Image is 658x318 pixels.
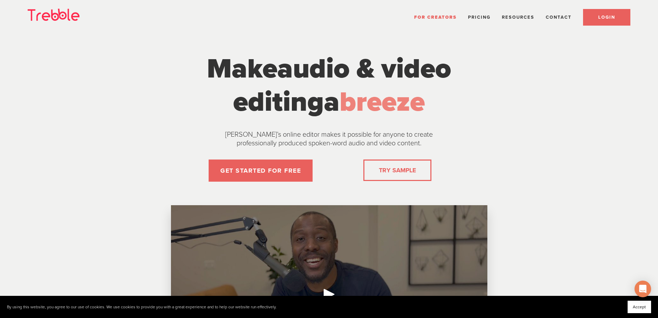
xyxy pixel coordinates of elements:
[28,9,79,21] img: Trebble
[583,9,630,26] a: LOGIN
[635,281,651,297] div: Open Intercom Messenger
[414,15,457,20] a: For Creators
[546,15,572,20] a: Contact
[628,301,651,313] button: Accept
[340,85,425,119] span: breeze
[209,160,313,182] a: GET STARTED FOR FREE
[376,163,419,177] a: TRY SAMPLE
[321,286,337,302] div: Play
[502,15,534,20] span: Resources
[208,130,450,148] p: [PERSON_NAME]’s online editor makes it possible for anyone to create professionally produced spok...
[277,52,451,85] span: audio & video
[233,85,324,119] span: editing
[633,305,646,309] span: Accept
[7,305,277,310] p: By using this website, you agree to our use of cookies. We use cookies to provide you with a grea...
[468,15,490,20] a: Pricing
[598,15,615,20] span: LOGIN
[200,52,459,119] h1: Make a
